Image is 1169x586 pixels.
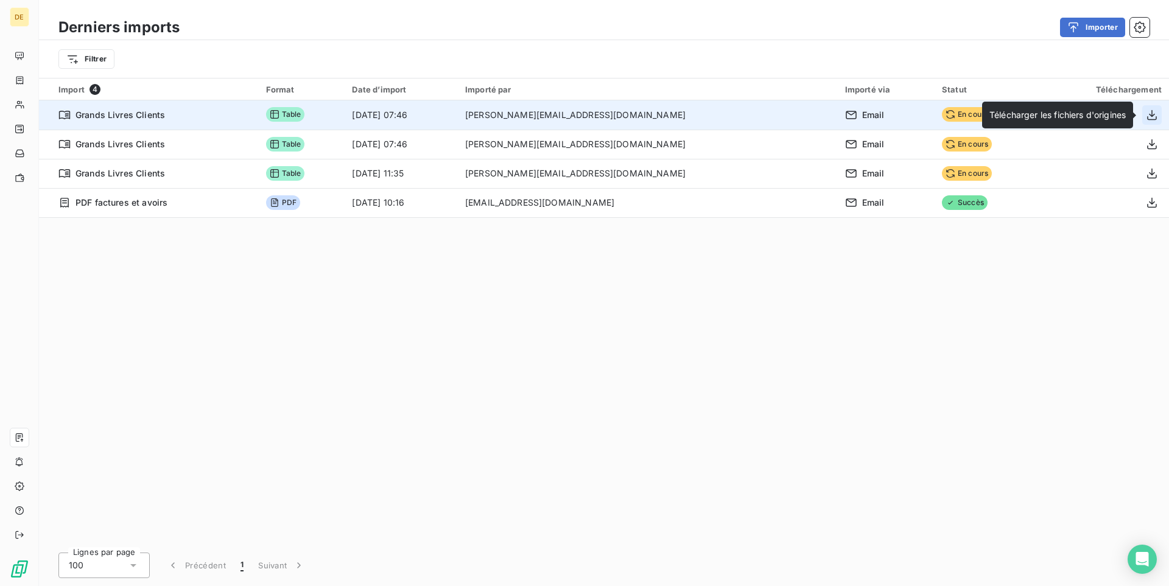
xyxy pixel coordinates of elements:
[75,167,165,180] span: Grands Livres Clients
[58,16,180,38] h3: Derniers imports
[345,159,457,188] td: [DATE] 11:35
[465,85,830,94] div: Importé par
[251,553,312,578] button: Suivant
[75,138,165,150] span: Grands Livres Clients
[942,166,992,181] span: En cours
[69,559,83,571] span: 100
[1060,18,1125,37] button: Importer
[942,195,988,210] span: Succès
[1047,85,1162,94] div: Téléchargement
[58,84,251,95] div: Import
[266,195,300,210] span: PDF
[266,166,305,181] span: Table
[240,559,244,571] span: 1
[75,197,167,209] span: PDF factures et avoirs
[10,559,29,579] img: Logo LeanPay
[1128,545,1157,574] div: Open Intercom Messenger
[458,188,838,217] td: [EMAIL_ADDRESS][DOMAIN_NAME]
[345,100,457,130] td: [DATE] 07:46
[458,100,838,130] td: [PERSON_NAME][EMAIL_ADDRESS][DOMAIN_NAME]
[266,137,305,152] span: Table
[942,137,992,152] span: En cours
[862,109,885,121] span: Email
[233,553,251,578] button: 1
[862,138,885,150] span: Email
[345,130,457,159] td: [DATE] 07:46
[266,85,338,94] div: Format
[266,107,305,122] span: Table
[942,85,1032,94] div: Statut
[75,109,165,121] span: Grands Livres Clients
[345,188,457,217] td: [DATE] 10:16
[458,130,838,159] td: [PERSON_NAME][EMAIL_ADDRESS][DOMAIN_NAME]
[58,49,114,69] button: Filtrer
[989,110,1126,120] span: Télécharger les fichiers d'origines
[10,7,29,27] div: DE
[942,107,992,122] span: En cours
[458,159,838,188] td: [PERSON_NAME][EMAIL_ADDRESS][DOMAIN_NAME]
[845,85,927,94] div: Importé via
[352,85,450,94] div: Date d’import
[862,167,885,180] span: Email
[160,553,233,578] button: Précédent
[862,197,885,209] span: Email
[90,84,100,95] span: 4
